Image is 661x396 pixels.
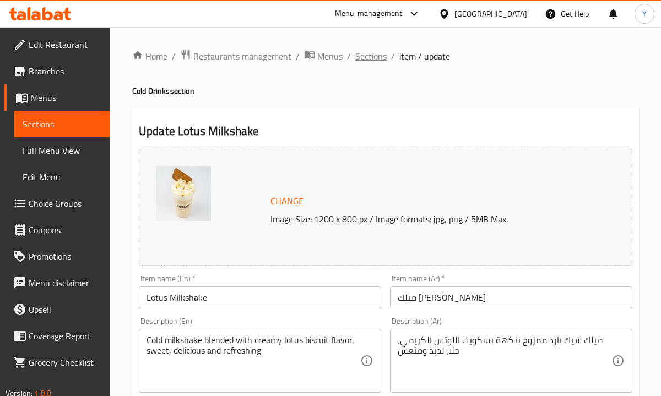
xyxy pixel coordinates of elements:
span: Promotions [29,250,101,263]
span: Menu disclaimer [29,276,101,290]
span: Edit Restaurant [29,38,101,51]
input: Enter name En [139,286,381,308]
a: Menus [304,49,343,63]
a: Edit Menu [14,164,110,190]
span: Y [642,8,647,20]
a: Restaurants management [180,49,291,63]
span: Full Menu View [23,144,101,157]
a: Upsell [4,296,110,323]
a: Edit Restaurant [4,31,110,58]
span: Change [270,193,304,209]
a: Menus [4,84,110,111]
span: Coupons [29,223,101,237]
span: Restaurants management [193,50,291,63]
span: Menus [31,91,101,104]
a: Coupons [4,217,110,243]
a: Full Menu View [14,137,110,164]
nav: breadcrumb [132,49,639,63]
span: Menus [317,50,343,63]
li: / [391,50,395,63]
span: Coverage Report [29,329,101,343]
h4: Cold Drinks section [132,85,639,97]
span: Branches [29,65,101,78]
div: [GEOGRAPHIC_DATA] [454,8,527,20]
a: Promotions [4,243,110,270]
a: Grocery Checklist [4,349,110,376]
textarea: ميلك شيك بارد ممزوج بنكهة بسكويت اللوتس الكريمي، حلا، لذيذ ومنعش [398,335,611,387]
h2: Update Lotus Milkshake [139,123,632,140]
span: Upsell [29,303,101,316]
li: / [347,50,351,63]
textarea: Cold milkshake blended with creamy lotus biscuit flavor, sweet, delicious and refreshing [147,335,360,387]
a: Coverage Report [4,323,110,349]
a: Choice Groups [4,190,110,217]
span: Sections [23,117,101,131]
img: JANUARY_CAFETERIA_Lotus_m638617460679880468.jpg [156,166,211,221]
span: Choice Groups [29,197,101,210]
span: Edit Menu [23,170,101,184]
a: Sections [14,111,110,137]
a: Home [132,50,167,63]
a: Branches [4,58,110,84]
input: Enter name Ar [390,286,632,308]
button: Change [266,190,308,212]
div: Menu-management [335,7,403,20]
li: / [296,50,300,63]
li: / [172,50,176,63]
span: Grocery Checklist [29,356,101,369]
p: Image Size: 1200 x 800 px / Image formats: jpg, png / 5MB Max. [266,212,610,226]
a: Menu disclaimer [4,270,110,296]
a: Sections [355,50,387,63]
span: item / update [399,50,450,63]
